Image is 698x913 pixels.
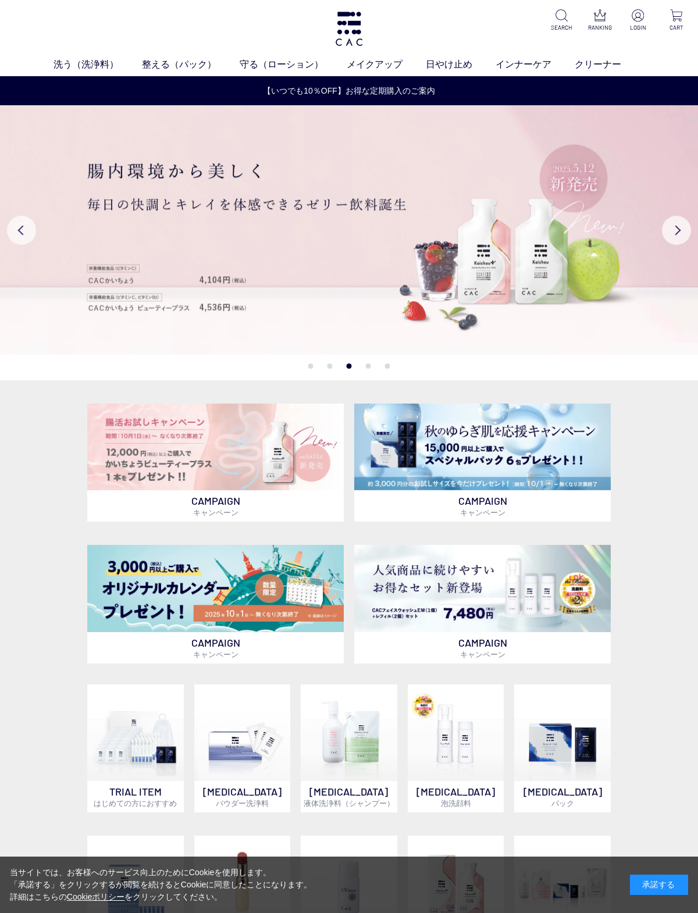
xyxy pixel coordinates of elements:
[301,684,397,812] a: [MEDICAL_DATA]液体洗浄料（シャンプー）
[334,12,364,46] img: logo
[347,363,352,369] button: 3 of 5
[87,684,184,781] img: トライアルセット
[514,684,611,812] a: [MEDICAL_DATA]パック
[87,490,344,522] p: CAMPAIGN
[308,363,314,369] button: 1 of 5
[664,9,689,32] a: CART
[441,798,471,808] span: 泡洗顔料
[1,85,697,97] a: 【いつでも10％OFF】お得な定期購入のご案内
[408,781,504,812] p: [MEDICAL_DATA]
[304,798,394,808] span: 液体洗浄料（シャンプー）
[193,650,238,659] span: キャンペーン
[7,216,36,245] button: Previous
[354,404,611,491] img: スペシャルパックお試しプレゼント
[366,363,371,369] button: 4 of 5
[354,545,611,632] img: フェイスウォッシュ＋レフィル2個セット
[626,23,650,32] p: LOGIN
[549,23,574,32] p: SEARCH
[426,58,496,72] a: 日やけ止め
[496,58,575,72] a: インナーケア
[354,490,611,522] p: CAMPAIGN
[551,798,574,808] span: パック
[216,798,269,808] span: パウダー洗浄料
[54,58,142,72] a: 洗う（洗浄料）
[587,23,612,32] p: RANKING
[626,9,650,32] a: LOGIN
[408,684,504,812] a: 泡洗顔料 [MEDICAL_DATA]泡洗顔料
[575,58,644,72] a: クリーナー
[664,23,689,32] p: CART
[354,632,611,664] p: CAMPAIGN
[549,9,574,32] a: SEARCH
[347,58,426,72] a: メイクアップ
[87,404,344,491] img: 腸活お試しキャンペーン
[142,58,240,72] a: 整える（パック）
[194,781,291,812] p: [MEDICAL_DATA]
[193,508,238,517] span: キャンペーン
[240,58,347,72] a: 守る（ローション）
[662,216,691,245] button: Next
[87,781,184,812] p: TRIAL ITEM
[194,684,291,812] a: [MEDICAL_DATA]パウダー洗浄料
[408,684,504,781] img: 泡洗顔料
[87,684,184,812] a: トライアルセット TRIAL ITEMはじめての方におすすめ
[385,363,390,369] button: 5 of 5
[87,632,344,664] p: CAMPAIGN
[301,781,397,812] p: [MEDICAL_DATA]
[87,545,344,664] a: カレンダープレゼント カレンダープレゼント CAMPAIGNキャンペーン
[87,545,344,632] img: カレンダープレゼント
[630,875,688,895] div: 承諾する
[354,404,611,522] a: スペシャルパックお試しプレゼント スペシャルパックお試しプレゼント CAMPAIGNキャンペーン
[354,545,611,664] a: フェイスウォッシュ＋レフィル2個セット フェイスウォッシュ＋レフィル2個セット CAMPAIGNキャンペーン
[10,866,312,903] div: 当サイトでは、お客様へのサービス向上のためにCookieを使用します。 「承諾する」をクリックするか閲覧を続けるとCookieに同意したことになります。 詳細はこちらの をクリックしてください。
[587,9,612,32] a: RANKING
[94,798,177,808] span: はじめての方におすすめ
[327,363,333,369] button: 2 of 5
[87,404,344,522] a: 腸活お試しキャンペーン 腸活お試しキャンペーン CAMPAIGNキャンペーン
[514,781,611,812] p: [MEDICAL_DATA]
[460,650,505,659] span: キャンペーン
[460,508,505,517] span: キャンペーン
[67,892,125,901] a: Cookieポリシー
